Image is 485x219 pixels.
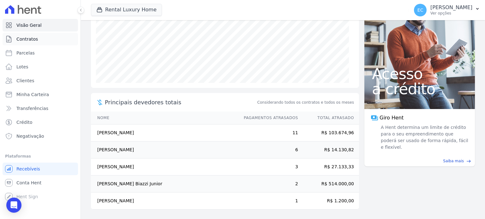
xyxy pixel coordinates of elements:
td: R$ 514.000,00 [298,176,359,193]
span: Saiba mais [443,158,464,164]
div: Open Intercom Messenger [6,198,21,213]
span: Visão Geral [16,22,42,28]
td: R$ 1.200,00 [298,193,359,210]
td: [PERSON_NAME] [91,193,238,210]
span: Recebíveis [16,166,40,172]
a: Recebíveis [3,163,78,175]
a: Visão Geral [3,19,78,32]
span: Lotes [16,64,28,70]
span: Considerando todos os contratos e todos os meses [257,100,354,105]
span: Contratos [16,36,38,42]
td: [PERSON_NAME] [91,141,238,158]
a: Minha Carteira [3,88,78,101]
span: Minha Carteira [16,91,49,98]
td: [PERSON_NAME] [91,158,238,176]
a: Crédito [3,116,78,129]
span: Negativação [16,133,44,139]
button: Rental Luxury Home [91,4,162,16]
a: Lotes [3,61,78,73]
a: Conta Hent [3,176,78,189]
span: Conta Hent [16,180,41,186]
button: EC [PERSON_NAME] Ver opções [409,1,485,19]
span: Acesso [372,66,467,81]
span: Crédito [16,119,33,125]
td: R$ 14.130,82 [298,141,359,158]
td: 11 [238,124,298,141]
span: Transferências [16,105,48,112]
td: 1 [238,193,298,210]
th: Total Atrasado [298,112,359,124]
span: EC [417,8,423,12]
td: 3 [238,158,298,176]
a: Clientes [3,74,78,87]
a: Contratos [3,33,78,45]
span: A Hent determina um limite de crédito para o seu empreendimento que poderá ser usado de forma ráp... [380,124,469,151]
p: [PERSON_NAME] [430,4,472,11]
td: 6 [238,141,298,158]
a: Saiba mais east [368,158,471,164]
p: Ver opções [430,11,472,16]
span: a crédito [372,81,467,96]
span: Principais devedores totais [105,98,256,107]
td: [PERSON_NAME] [91,124,238,141]
a: Transferências [3,102,78,115]
td: 2 [238,176,298,193]
span: east [466,159,471,164]
td: R$ 103.674,96 [298,124,359,141]
th: Pagamentos Atrasados [238,112,298,124]
span: Clientes [16,78,34,84]
a: Parcelas [3,47,78,59]
div: Plataformas [5,153,75,160]
th: Nome [91,112,238,124]
td: [PERSON_NAME] Biazzi Junior [91,176,238,193]
span: Parcelas [16,50,35,56]
a: Negativação [3,130,78,142]
td: R$ 27.133,33 [298,158,359,176]
span: Giro Hent [380,114,404,122]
